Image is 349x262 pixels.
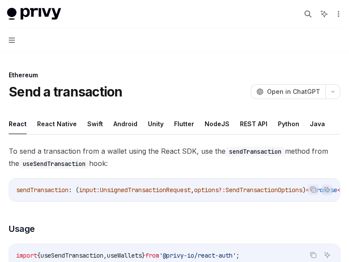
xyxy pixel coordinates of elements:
[226,186,302,194] span: SendTransactionOptions
[174,114,194,134] button: Flutter
[205,114,229,134] button: NodeJS
[306,186,313,194] span: =>
[9,71,340,79] div: Ethereum
[68,186,79,194] span: : (
[113,114,137,134] button: Android
[142,252,145,259] span: }
[159,252,236,259] span: '@privy-io/react-auth'
[148,114,164,134] button: Unity
[308,184,319,195] button: Copy the contents from the code block
[219,186,226,194] span: ?:
[16,252,37,259] span: import
[267,87,320,96] span: Open in ChatGPT
[226,147,285,156] code: sendTransaction
[240,114,267,134] button: REST API
[145,252,159,259] span: from
[9,223,35,235] span: Usage
[100,186,191,194] span: UnsignedTransactionRequest
[191,186,194,194] span: ,
[251,84,325,99] button: Open in ChatGPT
[322,184,333,195] button: Ask AI
[19,159,89,169] code: useSendTransaction
[7,8,61,20] img: light logo
[308,249,319,261] button: Copy the contents from the code block
[194,186,219,194] span: options
[9,145,340,169] span: To send a transaction from a wallet using the React SDK, use the method from the hook:
[236,252,240,259] span: ;
[302,186,306,194] span: )
[310,114,325,134] button: Java
[41,252,103,259] span: useSendTransaction
[107,252,142,259] span: useWallets
[79,186,96,194] span: input
[37,114,77,134] button: React Native
[9,114,27,134] button: React
[322,249,333,261] button: Ask AI
[337,186,341,194] span: <
[16,186,68,194] span: sendTransaction
[96,186,100,194] span: :
[278,114,299,134] button: Python
[9,84,123,100] h1: Send a transaction
[87,114,103,134] button: Swift
[333,8,342,20] button: More actions
[37,252,41,259] span: {
[103,252,107,259] span: ,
